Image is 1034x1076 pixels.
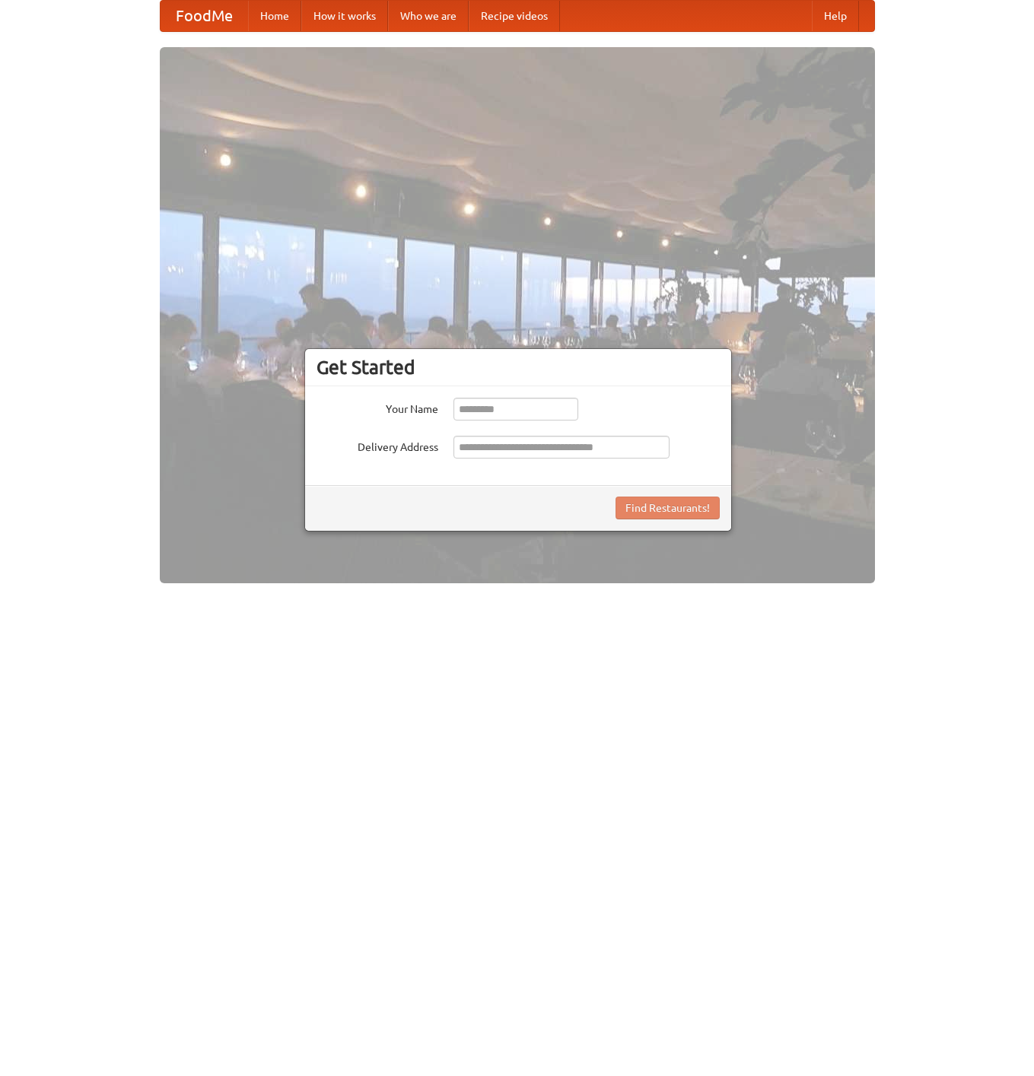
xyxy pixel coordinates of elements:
[317,356,720,379] h3: Get Started
[301,1,388,31] a: How it works
[317,436,438,455] label: Delivery Address
[388,1,469,31] a: Who we are
[812,1,859,31] a: Help
[248,1,301,31] a: Home
[616,497,720,519] button: Find Restaurants!
[161,1,248,31] a: FoodMe
[317,398,438,417] label: Your Name
[469,1,560,31] a: Recipe videos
